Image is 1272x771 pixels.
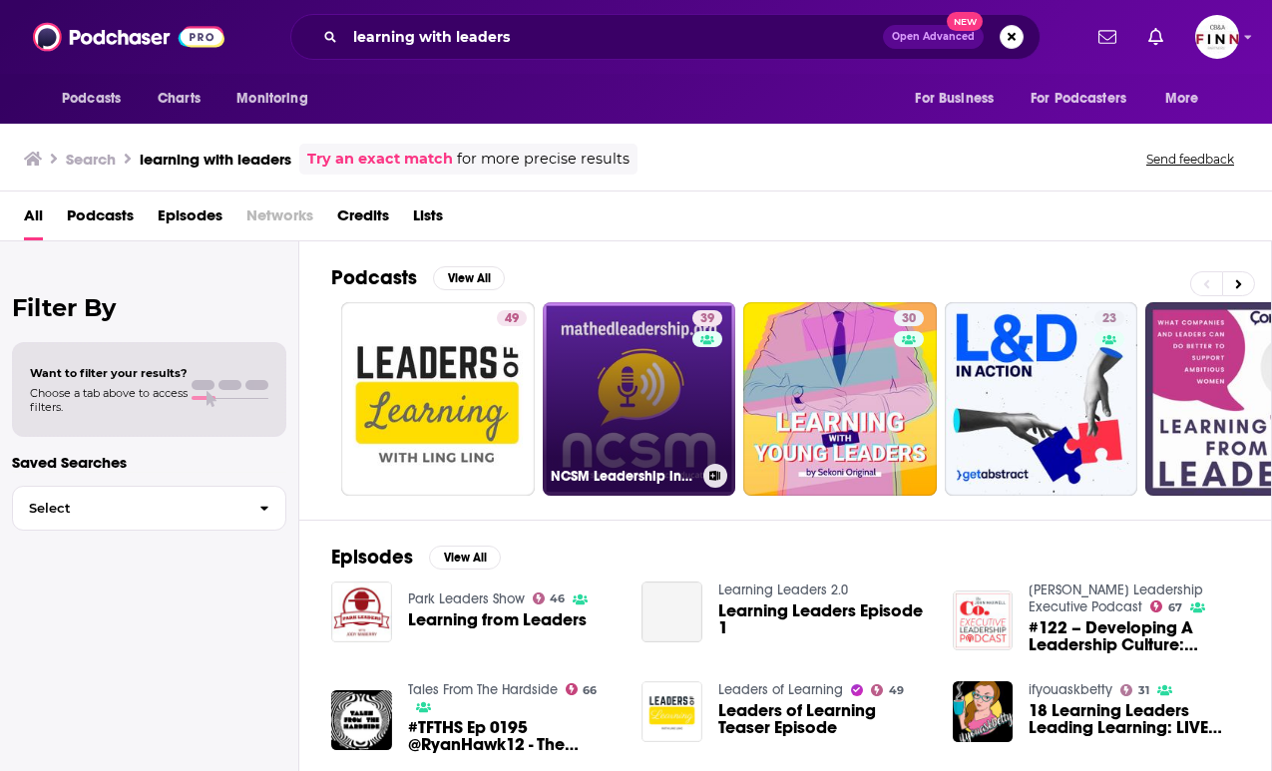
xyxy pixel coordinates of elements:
button: Open AdvancedNew [883,25,984,49]
a: #122 – Developing A Leadership Culture: Leaders Learning Leadership [1029,619,1239,653]
button: open menu [48,80,147,118]
h2: Filter By [12,293,286,322]
span: Monitoring [236,85,307,113]
span: 49 [889,686,904,695]
a: Credits [337,199,389,240]
a: 67 [1150,600,1182,612]
span: Select [13,502,243,515]
a: Show notifications dropdown [1090,20,1124,54]
h3: learning with leaders [140,150,291,169]
a: Try an exact match [307,148,453,171]
input: Search podcasts, credits, & more... [345,21,883,53]
a: Podcasts [67,199,134,240]
a: Lists [413,199,443,240]
span: 39 [700,309,714,329]
a: 49 [497,310,527,326]
span: Charts [158,85,201,113]
a: 23 [1094,310,1124,326]
a: Show notifications dropdown [1140,20,1171,54]
span: 46 [550,594,565,603]
img: #TFTHS Ep 0195 @RyanHawk12 - The Learning Leaders Show [331,690,392,751]
button: View All [433,266,505,290]
a: Episodes [158,199,222,240]
a: 23 [945,302,1138,496]
span: Podcasts [62,85,121,113]
a: 46 [533,592,566,604]
button: Select [12,486,286,531]
a: All [24,199,43,240]
a: 49 [871,684,904,696]
a: Maxwell Leadership Executive Podcast [1029,581,1203,615]
a: 49 [341,302,535,496]
span: 18 Learning Leaders Leading Learning: LIVE from Learning 2024 with [PERSON_NAME] [1029,702,1239,736]
span: Open Advanced [892,32,975,42]
p: Saved Searches [12,453,286,472]
a: 30 [894,310,924,326]
h2: Episodes [331,545,413,570]
button: open menu [1151,80,1224,118]
span: 67 [1168,603,1182,612]
span: 30 [902,309,916,329]
button: open menu [901,80,1019,118]
button: open menu [222,80,333,118]
h3: Search [66,150,116,169]
span: Want to filter your results? [30,366,188,380]
button: Show profile menu [1195,15,1239,59]
span: 49 [505,309,519,329]
a: Tales From The Hardside [408,681,558,698]
a: 39NCSM Leadership in Mathematics Education Learning with Leaders [543,302,736,496]
span: Choose a tab above to access filters. [30,386,188,414]
span: Logged in as FINNMadison [1195,15,1239,59]
img: User Profile [1195,15,1239,59]
span: 66 [583,686,597,695]
span: for more precise results [457,148,630,171]
span: 31 [1138,686,1149,695]
a: Park Leaders Show [408,590,525,607]
img: #122 – Developing A Leadership Culture: Leaders Learning Leadership [953,590,1014,651]
a: Leaders of Learning Teaser Episode [718,702,929,736]
h3: NCSM Leadership in Mathematics Education Learning with Leaders [551,468,695,485]
img: 18 Learning Leaders Leading Learning: LIVE from Learning 2024 with Josh Penzell [953,681,1014,742]
a: 66 [566,683,598,695]
a: Learning from Leaders [408,611,587,628]
a: #TFTHS Ep 0195 @RyanHawk12 - The Learning Leaders Show [408,719,619,753]
a: Learning Leaders Episode 1 [718,602,929,636]
a: 18 Learning Leaders Leading Learning: LIVE from Learning 2024 with Josh Penzell [1029,702,1239,736]
a: Leaders of Learning [718,681,843,698]
span: For Podcasters [1031,85,1126,113]
a: Learning Leaders Episode 1 [641,581,702,642]
span: 23 [1102,309,1116,329]
a: 31 [1120,684,1149,696]
a: 30 [743,302,937,496]
a: Learning Leaders 2.0 [718,581,848,598]
button: open menu [1018,80,1155,118]
div: Search podcasts, credits, & more... [290,14,1041,60]
span: Networks [246,199,313,240]
a: ifyouaskbetty [1029,681,1112,698]
a: PodcastsView All [331,265,505,290]
img: Podchaser - Follow, Share and Rate Podcasts [33,18,224,56]
a: Charts [145,80,212,118]
button: View All [429,546,501,570]
a: 39 [692,310,722,326]
img: Leaders of Learning Teaser Episode [641,681,702,742]
button: Send feedback [1140,151,1240,168]
a: EpisodesView All [331,545,501,570]
h2: Podcasts [331,265,417,290]
img: Learning from Leaders [331,581,392,642]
